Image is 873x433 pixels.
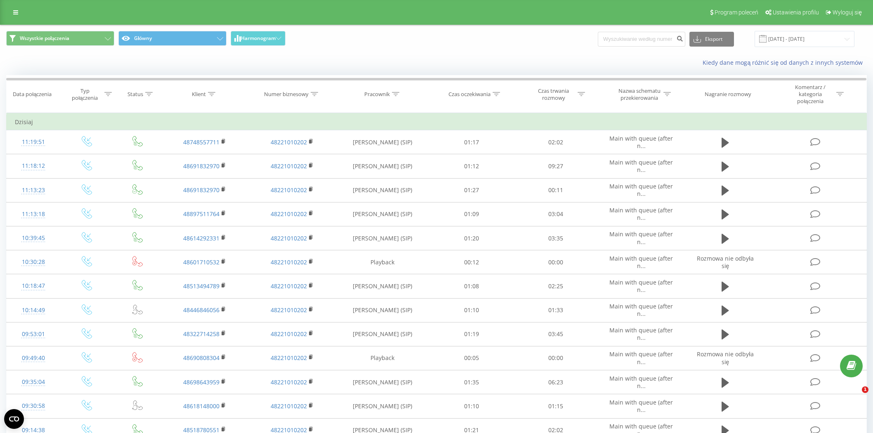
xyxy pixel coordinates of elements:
span: Main with queue (after n... [609,398,673,414]
a: 48601710532 [183,258,219,266]
td: [PERSON_NAME] (SIP) [335,178,429,202]
a: 48618148000 [183,402,219,410]
td: 01:10 [429,298,514,322]
div: Numer biznesowy [264,91,309,98]
span: Main with queue (after n... [609,134,673,150]
td: 00:11 [514,178,598,202]
a: 48748557711 [183,138,219,146]
td: [PERSON_NAME] (SIP) [335,154,429,178]
td: 06:23 [514,370,598,394]
a: 48221010202 [271,258,307,266]
td: 00:12 [429,250,514,274]
td: [PERSON_NAME] (SIP) [335,322,429,346]
input: Wyszukiwanie według numeru [598,32,685,47]
a: 48221010202 [271,330,307,338]
div: Nazwa schematu przekierowania [617,87,661,101]
span: Main with queue (after n... [609,326,673,341]
a: 48221010202 [271,402,307,410]
a: 48221010202 [271,162,307,170]
div: 10:14:49 [15,302,52,318]
button: Wszystkie połączenia [6,31,114,46]
td: [PERSON_NAME] (SIP) [335,130,429,154]
a: 48513494789 [183,282,219,290]
a: 48221010202 [271,306,307,314]
td: 00:00 [514,250,598,274]
iframe: Intercom live chat [845,386,865,406]
td: 03:35 [514,226,598,250]
div: 10:30:28 [15,254,52,270]
span: 1 [862,386,868,393]
span: Main with queue (after n... [609,374,673,390]
span: Main with queue (after n... [609,278,673,294]
td: 01:17 [429,130,514,154]
td: 01:20 [429,226,514,250]
div: Pracownik [364,91,390,98]
span: Main with queue (after n... [609,206,673,221]
div: Czas trwania rozmowy [531,87,576,101]
span: Main with queue (after n... [609,230,673,245]
a: 48221010202 [271,378,307,386]
button: Główny [118,31,227,46]
td: [PERSON_NAME] (SIP) [335,298,429,322]
td: 01:27 [429,178,514,202]
span: Program poleceń [715,9,758,16]
td: 00:05 [429,346,514,370]
td: 02:02 [514,130,598,154]
td: 01:19 [429,322,514,346]
a: 48614292331 [183,234,219,242]
td: 01:12 [429,154,514,178]
div: 11:13:18 [15,206,52,222]
div: Klient [192,91,206,98]
div: 11:18:12 [15,158,52,174]
td: 02:25 [514,274,598,298]
div: 10:39:45 [15,230,52,246]
td: 01:33 [514,298,598,322]
a: 48221010202 [271,186,307,194]
span: Wszystkie połączenia [20,35,69,42]
div: Data połączenia [13,91,52,98]
div: Nagranie rozmowy [705,91,751,98]
td: 00:00 [514,346,598,370]
a: 48690808304 [183,354,219,362]
div: Status [127,91,143,98]
div: Typ połączenia [68,87,102,101]
span: Main with queue (after n... [609,182,673,198]
td: [PERSON_NAME] (SIP) [335,226,429,250]
td: Dzisiaj [7,114,867,130]
a: 48221010202 [271,234,307,242]
a: Kiedy dane mogą różnić się od danych z innych systemów [703,59,867,66]
a: 48221010202 [271,282,307,290]
td: Playback [335,346,429,370]
td: 03:45 [514,322,598,346]
span: Wyloguj się [833,9,862,16]
td: 01:35 [429,370,514,394]
span: Main with queue (after n... [609,158,673,174]
td: [PERSON_NAME] (SIP) [335,394,429,418]
td: 01:10 [429,394,514,418]
span: Main with queue (after n... [609,254,673,270]
td: [PERSON_NAME] (SIP) [335,370,429,394]
a: 48698643959 [183,378,219,386]
td: 09:27 [514,154,598,178]
a: 48897511764 [183,210,219,218]
td: 01:15 [514,394,598,418]
td: Playback [335,250,429,274]
a: 48221010202 [271,210,307,218]
div: Komentarz / kategoria połączenia [786,84,834,105]
span: Harmonogram [241,35,276,41]
td: 01:09 [429,202,514,226]
td: [PERSON_NAME] (SIP) [335,274,429,298]
span: Rozmowa nie odbyła się [697,350,753,365]
a: 48322714258 [183,330,219,338]
div: 09:53:01 [15,326,52,342]
td: 03:04 [514,202,598,226]
div: 11:19:51 [15,134,52,150]
td: 01:08 [429,274,514,298]
div: 09:30:58 [15,398,52,414]
button: Open CMP widget [4,409,24,429]
span: Ustawienia profilu [773,9,819,16]
span: Rozmowa nie odbyła się [697,254,753,270]
a: 48691832970 [183,186,219,194]
button: Eksport [689,32,734,47]
div: 09:35:04 [15,374,52,390]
